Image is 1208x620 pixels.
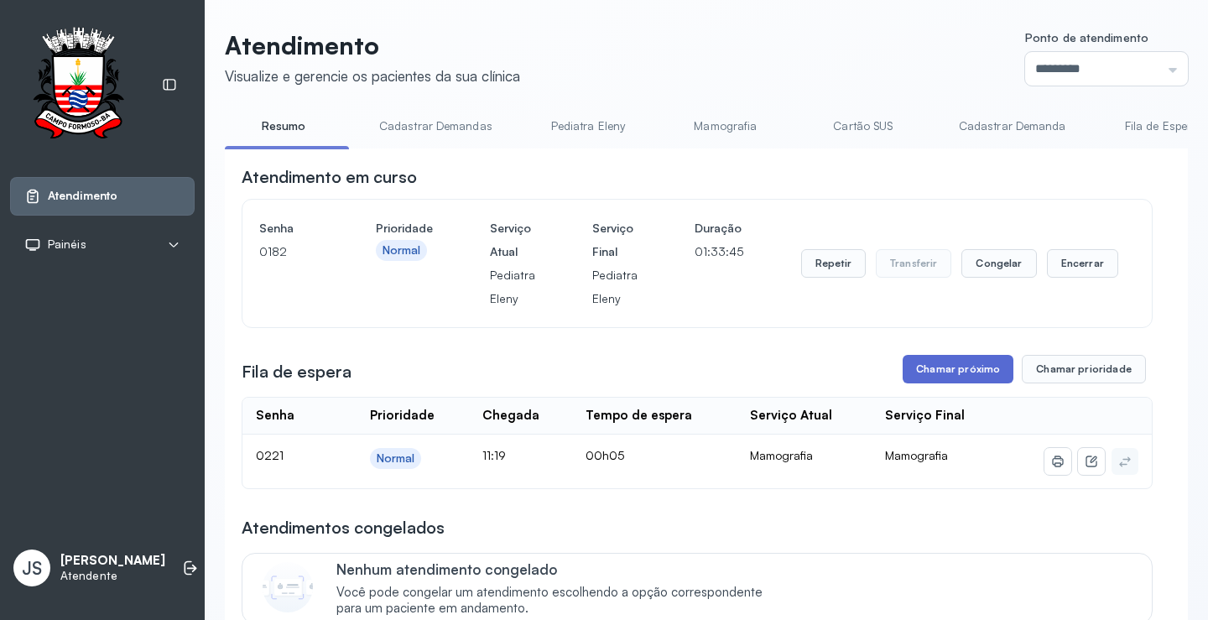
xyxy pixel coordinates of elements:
[383,243,421,258] div: Normal
[750,448,857,463] div: Mamografia
[24,188,180,205] a: Atendimento
[259,216,319,240] h4: Senha
[1047,249,1118,278] button: Encerrar
[1025,30,1148,44] span: Ponto de atendimento
[876,249,952,278] button: Transferir
[586,408,692,424] div: Tempo de espera
[592,263,638,310] p: Pediatra Eleny
[48,189,117,203] span: Atendimento
[242,165,417,189] h3: Atendimento em curso
[18,27,138,143] img: Logotipo do estabelecimento
[490,216,535,263] h4: Serviço Atual
[259,240,319,263] p: 0182
[336,585,780,617] span: Você pode congelar um atendimento escolhendo a opção correspondente para um paciente em andamento.
[225,112,342,140] a: Resumo
[750,408,832,424] div: Serviço Atual
[482,448,506,462] span: 11:19
[242,360,351,383] h3: Fila de espera
[377,451,415,466] div: Normal
[60,569,165,583] p: Atendente
[490,263,535,310] p: Pediatra Eleny
[903,355,1013,383] button: Chamar próximo
[592,216,638,263] h4: Serviço Final
[242,516,445,539] h3: Atendimentos congelados
[804,112,922,140] a: Cartão SUS
[885,448,948,462] span: Mamografia
[48,237,86,252] span: Painéis
[256,408,294,424] div: Senha
[263,562,313,612] img: Imagem de CalloutCard
[362,112,509,140] a: Cadastrar Demandas
[801,249,866,278] button: Repetir
[60,553,165,569] p: [PERSON_NAME]
[529,112,647,140] a: Pediatra Eleny
[336,560,780,578] p: Nenhum atendimento congelado
[695,216,744,240] h4: Duração
[885,408,965,424] div: Serviço Final
[376,216,433,240] h4: Prioridade
[667,112,784,140] a: Mamografia
[1022,355,1146,383] button: Chamar prioridade
[961,249,1036,278] button: Congelar
[695,240,744,263] p: 01:33:45
[370,408,435,424] div: Prioridade
[942,112,1083,140] a: Cadastrar Demanda
[225,30,520,60] p: Atendimento
[586,448,624,462] span: 00h05
[256,448,284,462] span: 0221
[225,67,520,85] div: Visualize e gerencie os pacientes da sua clínica
[482,408,539,424] div: Chegada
